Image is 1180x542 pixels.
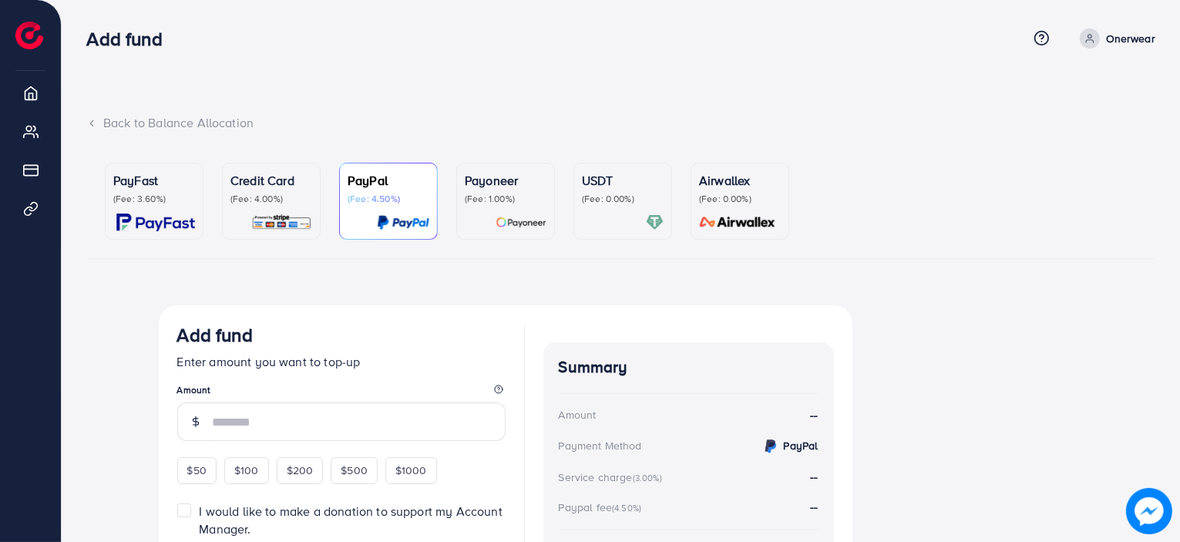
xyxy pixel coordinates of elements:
a: Onerwear [1074,29,1155,49]
p: Onerwear [1106,29,1155,48]
div: Back to Balance Allocation [86,114,1155,132]
strong: PayPal [784,438,819,453]
img: credit [761,437,780,456]
img: card [694,214,781,231]
span: $100 [234,463,259,478]
span: I would like to make a donation to support my Account Manager. [199,503,502,537]
p: (Fee: 1.00%) [465,193,546,205]
p: (Fee: 3.60%) [113,193,195,205]
p: Enter amount you want to top-up [177,352,506,371]
p: (Fee: 0.00%) [582,193,664,205]
img: card [646,214,664,231]
small: (4.50%) [612,502,641,514]
span: $200 [287,463,314,478]
img: card [377,214,429,231]
strong: -- [810,468,818,485]
strong: -- [810,498,818,515]
span: $50 [187,463,207,478]
p: PayFast [113,171,195,190]
p: (Fee: 4.00%) [230,193,312,205]
p: Airwallex [699,171,781,190]
div: Paypal fee [559,500,647,515]
small: (3.00%) [633,472,662,484]
p: Credit Card [230,171,312,190]
p: (Fee: 0.00%) [699,193,781,205]
p: (Fee: 4.50%) [348,193,429,205]
img: card [116,214,195,231]
h3: Add fund [177,324,253,346]
h4: Summary [559,358,819,377]
span: $1000 [395,463,427,478]
legend: Amount [177,383,506,402]
div: Amount [559,407,597,422]
img: logo [15,22,43,49]
span: $500 [341,463,368,478]
img: card [251,214,312,231]
img: card [496,214,546,231]
p: Payoneer [465,171,546,190]
p: PayPal [348,171,429,190]
h3: Add fund [86,28,174,50]
div: Payment Method [559,438,642,453]
p: USDT [582,171,664,190]
img: image [1126,488,1172,534]
strong: -- [810,406,818,424]
div: Service charge [559,470,667,485]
